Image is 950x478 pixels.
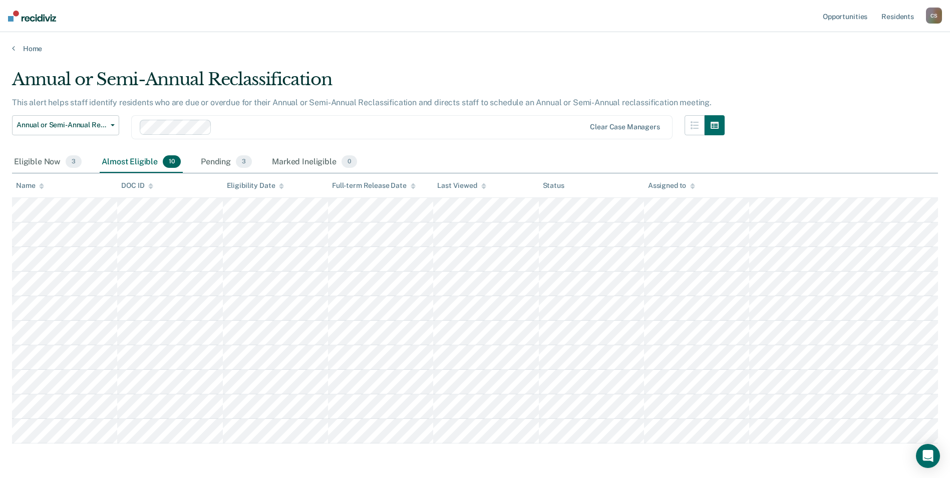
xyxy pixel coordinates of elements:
span: 3 [236,155,252,168]
p: This alert helps staff identify residents who are due or overdue for their Annual or Semi-Annual ... [12,98,712,107]
div: Eligibility Date [227,181,284,190]
div: DOC ID [121,181,153,190]
span: 0 [342,155,357,168]
button: Annual or Semi-Annual Reclassification [12,115,119,135]
div: Name [16,181,44,190]
div: Pending3 [199,151,254,173]
div: C S [926,8,942,24]
div: Almost Eligible10 [100,151,183,173]
div: Marked Ineligible0 [270,151,359,173]
div: Clear case managers [590,123,660,131]
div: Annual or Semi-Annual Reclassification [12,69,725,98]
button: CS [926,8,942,24]
div: Status [543,181,564,190]
div: Open Intercom Messenger [916,444,940,468]
span: 3 [66,155,82,168]
div: Assigned to [648,181,695,190]
a: Home [12,44,938,53]
span: Annual or Semi-Annual Reclassification [17,121,107,129]
img: Recidiviz [8,11,56,22]
span: 10 [163,155,181,168]
div: Full-term Release Date [332,181,416,190]
div: Last Viewed [437,181,486,190]
div: Eligible Now3 [12,151,84,173]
